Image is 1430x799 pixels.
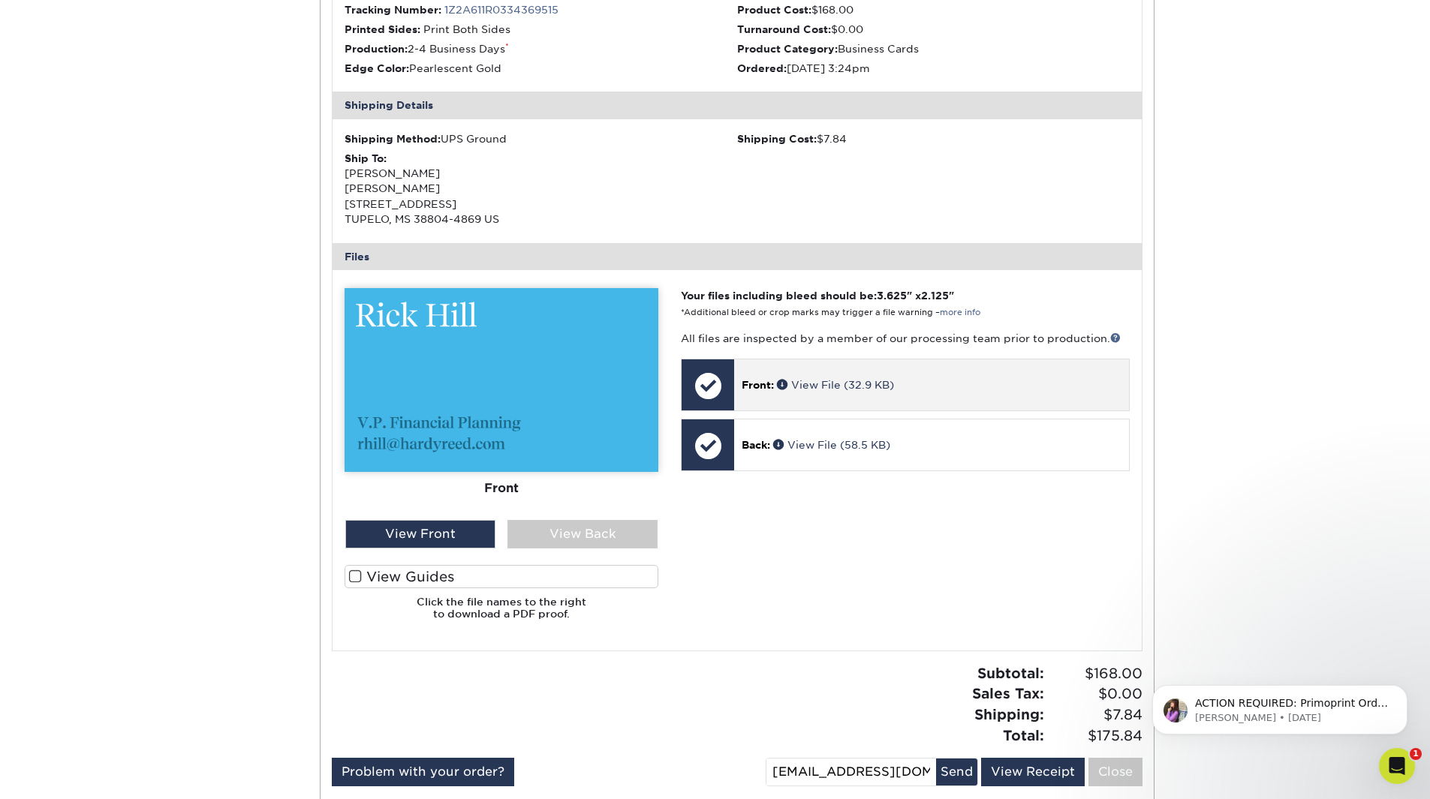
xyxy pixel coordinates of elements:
[24,162,234,251] div: While your order history will remain accessible, artwork files from past orders will not carry ov...
[1379,748,1415,784] iframe: Intercom live chat
[333,243,1142,270] div: Files
[1049,683,1142,704] span: $0.00
[24,257,234,375] div: To ensure a smooth transition, we encourage you to log in to your account and download any files ...
[263,6,291,33] div: Close
[24,434,234,464] div: Customer Service Hours; 9 am-5 pm EST
[345,61,737,76] li: Pearlescent Gold
[737,43,838,55] strong: Product Category:
[345,62,409,74] strong: Edge Color:
[1410,748,1422,760] span: 1
[423,23,510,35] span: Print Both Sides
[235,6,263,35] button: Home
[345,131,737,146] div: UPS Ground
[345,41,737,56] li: 2-4 Business Days
[345,152,387,164] strong: Ship To:
[29,163,202,190] b: Past Order Files Will Not Transfer:
[737,133,817,145] strong: Shipping Cost:
[1003,727,1044,743] strong: Total:
[345,565,658,588] label: View Guides
[345,596,658,632] h6: Click the file names to the right to download a PDF proof.
[333,92,1142,119] div: Shipping Details
[1049,704,1142,725] span: $7.84
[345,4,441,16] strong: Tracking Number:
[737,2,1130,17] li: $168.00
[737,23,831,35] strong: Turnaround Cost:
[71,491,83,503] button: Upload attachment
[444,4,558,16] a: 1Z2A611R0334369515
[773,439,890,451] a: View File (58.5 KB)
[1130,653,1430,758] iframe: Intercom notifications message
[972,685,1044,701] strong: Sales Tax:
[256,485,281,509] button: Send a message…
[345,520,495,548] div: View Front
[1049,725,1142,746] span: $175.84
[681,308,980,317] small: *Additional bleed or crop marks may trigger a file warning –
[13,460,288,485] textarea: Message…
[940,308,980,317] a: more info
[742,439,770,451] span: Back:
[981,758,1085,786] a: View Receipt
[737,131,1130,146] div: $7.84
[737,61,1130,76] li: [DATE] 3:24pm
[936,758,977,785] button: Send
[681,290,954,302] strong: Your files including bleed should be: " x "
[1049,663,1142,684] span: $168.00
[777,379,894,391] a: View File (32.9 KB)
[345,151,737,227] div: [PERSON_NAME] [PERSON_NAME] [STREET_ADDRESS] TUPELO, MS 38804-4869 US
[115,8,179,19] h1: Primoprint
[345,133,441,145] strong: Shipping Method:
[47,491,59,503] button: Gif picker
[507,520,658,548] div: View Back
[921,290,949,302] span: 2.125
[737,22,1130,37] li: $0.00
[974,706,1044,722] strong: Shipping:
[742,379,774,391] span: Front:
[345,23,420,35] strong: Printed Sides:
[127,19,197,34] p: A few minutes
[737,41,1130,56] li: Business Cards
[4,753,128,794] iframe: Google Customer Reviews
[877,290,907,302] span: 3.625
[23,491,35,503] button: Emoji picker
[681,331,1129,346] p: All files are inspected by a member of our processing team prior to production.
[977,665,1044,681] strong: Subtotal:
[332,758,514,786] a: Problem with your order?
[737,4,811,16] strong: Product Cost:
[1088,758,1142,786] a: Close
[24,383,234,427] div: Should you have any questions, please utilize our chat feature. We look forward to serving you!
[345,472,658,505] div: Front
[345,43,408,55] strong: Production:
[737,62,787,74] strong: Ordered:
